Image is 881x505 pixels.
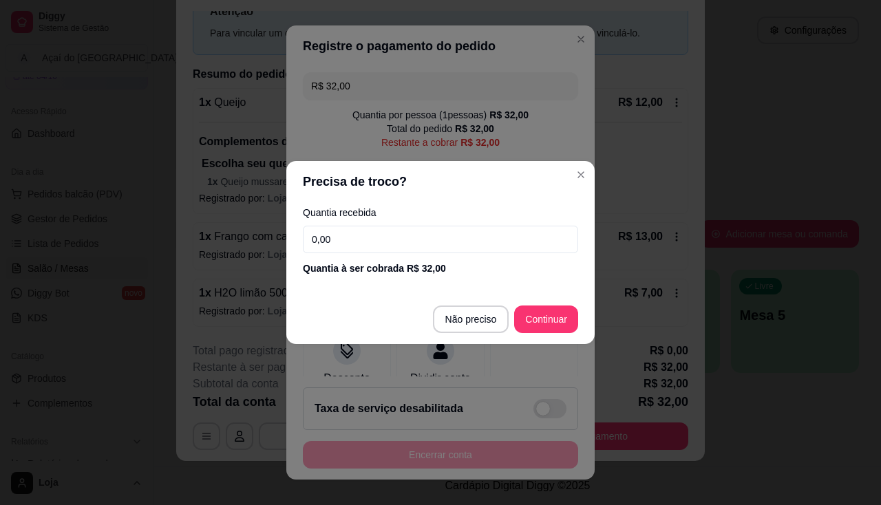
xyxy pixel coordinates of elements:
button: Continuar [514,305,578,333]
div: Quantia à ser cobrada R$ 32,00 [303,261,578,275]
button: Não preciso [433,305,509,333]
button: Close [570,164,592,186]
header: Precisa de troco? [286,161,595,202]
label: Quantia recebida [303,208,578,217]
